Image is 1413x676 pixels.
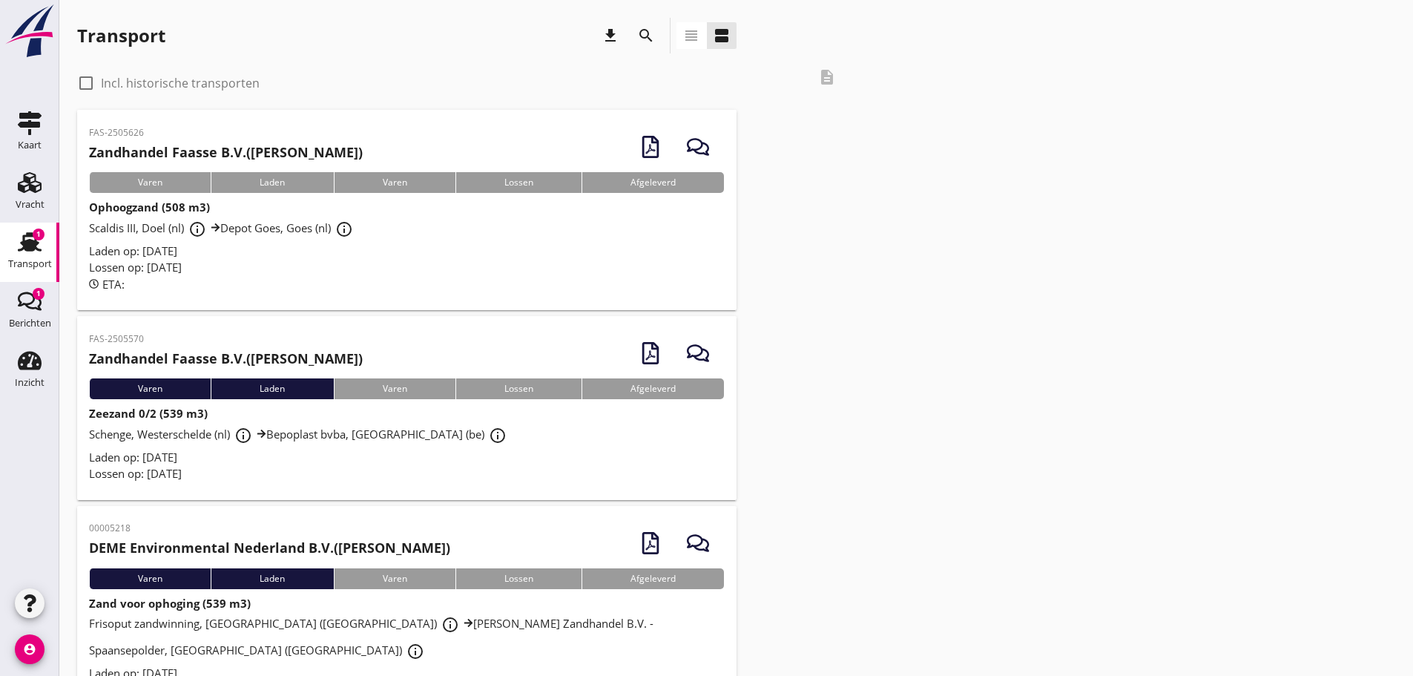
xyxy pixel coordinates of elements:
[489,427,507,444] i: info_outline
[77,24,165,47] div: Transport
[406,643,424,660] i: info_outline
[334,172,455,193] div: Varen
[102,277,125,292] span: ETA:
[3,4,56,59] img: logo-small.a267ee39.svg
[89,427,511,442] span: Schenge, Westerschelde (nl) Bepoplast bvba, [GEOGRAPHIC_DATA] (be)
[455,172,582,193] div: Lossen
[77,110,737,310] a: FAS-2505626Zandhandel Faasse B.V.([PERSON_NAME])VarenLadenVarenLossenAfgeleverdOphoogzand (508 m3...
[89,172,211,193] div: Varen
[33,229,45,240] div: 1
[89,220,358,235] span: Scaldis III, Doel (nl) Depot Goes, Goes (nl)
[582,172,724,193] div: Afgeleverd
[77,316,737,500] a: FAS-2505570Zandhandel Faasse B.V.([PERSON_NAME])VarenLadenVarenLossenAfgeleverdZeezand 0/2 (539 m...
[89,568,211,589] div: Varen
[637,27,655,45] i: search
[101,76,260,91] label: Incl. historische transporten
[89,350,246,367] strong: Zandhandel Faasse B.V.
[441,616,459,634] i: info_outline
[334,378,455,399] div: Varen
[89,539,334,557] strong: DEME Environmental Nederland B.V.
[89,349,363,369] h2: ([PERSON_NAME])
[89,450,177,465] span: Laden op: [DATE]
[582,378,724,399] div: Afgeleverd
[15,634,45,664] i: account_circle
[334,568,455,589] div: Varen
[234,427,252,444] i: info_outline
[89,142,363,163] h2: ([PERSON_NAME])
[211,172,333,193] div: Laden
[582,568,724,589] div: Afgeleverd
[89,466,182,481] span: Lossen op: [DATE]
[16,200,45,209] div: Vracht
[682,27,700,45] i: view_headline
[188,220,206,238] i: info_outline
[89,538,450,558] h2: ([PERSON_NAME])
[713,27,731,45] i: view_agenda
[89,126,363,140] p: FAS-2505626
[89,596,251,611] strong: Zand voor ophoging (539 m3)
[89,200,210,214] strong: Ophoogzand (508 m3)
[15,378,45,387] div: Inzicht
[89,260,182,275] span: Lossen op: [DATE]
[335,220,353,238] i: info_outline
[89,243,177,258] span: Laden op: [DATE]
[18,140,42,150] div: Kaart
[211,378,333,399] div: Laden
[89,143,246,161] strong: Zandhandel Faasse B.V.
[89,406,208,421] strong: Zeezand 0/2 (539 m3)
[9,318,51,328] div: Berichten
[455,568,582,589] div: Lossen
[89,332,363,346] p: FAS-2505570
[89,522,450,535] p: 00005218
[455,378,582,399] div: Lossen
[33,288,45,300] div: 1
[8,259,52,269] div: Transport
[89,378,211,399] div: Varen
[89,616,653,657] span: Frisoput zandwinning, [GEOGRAPHIC_DATA] ([GEOGRAPHIC_DATA]) [PERSON_NAME] Zandhandel B.V. - Spaan...
[602,27,619,45] i: download
[211,568,333,589] div: Laden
